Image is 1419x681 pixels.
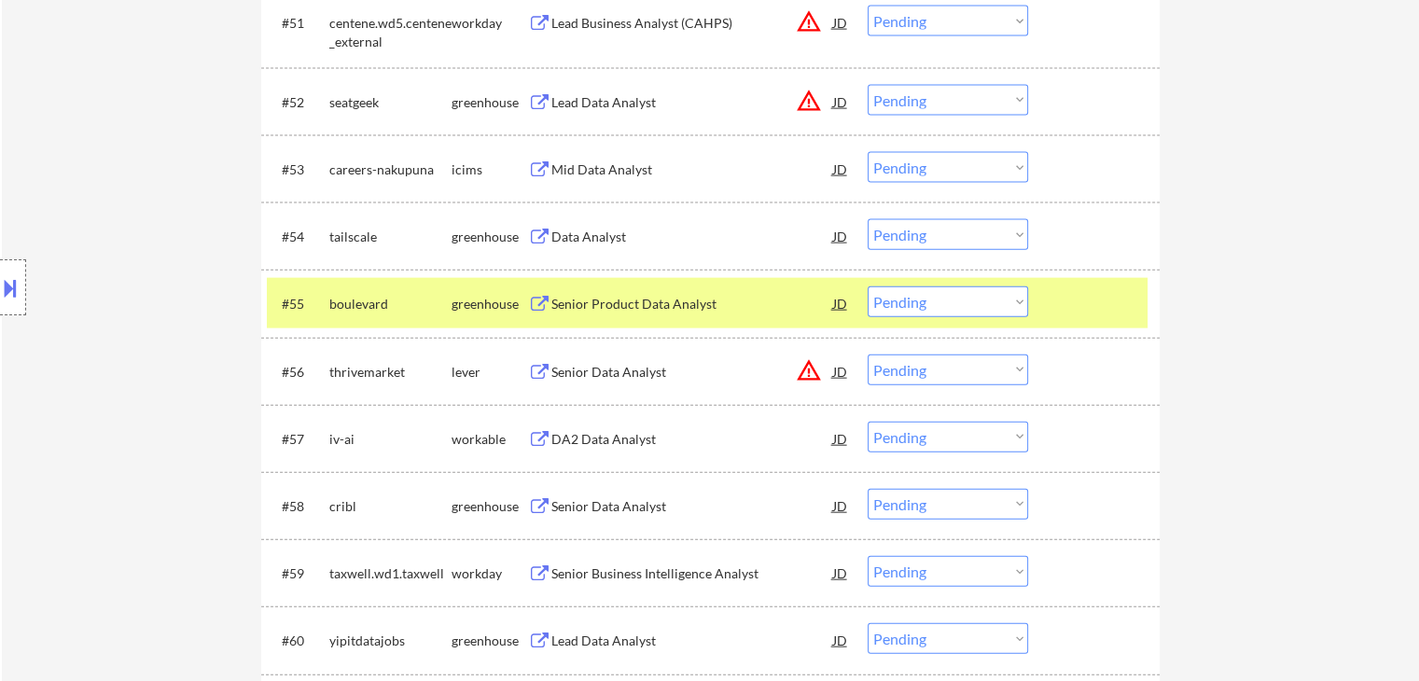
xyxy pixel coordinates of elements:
button: warning_amber [796,88,822,114]
div: #51 [282,14,314,33]
div: careers-nakupuna [329,160,452,179]
div: thrivemarket [329,363,452,382]
div: workday [452,14,528,33]
div: greenhouse [452,295,528,313]
div: JD [831,354,850,388]
div: iv-ai [329,430,452,449]
div: yipitdatajobs [329,632,452,650]
div: #60 [282,632,314,650]
div: greenhouse [452,497,528,516]
button: warning_amber [796,357,822,383]
div: JD [831,623,850,657]
div: boulevard [329,295,452,313]
div: icims [452,160,528,179]
div: Senior Product Data Analyst [551,295,833,313]
div: seatgeek [329,93,452,112]
div: Senior Data Analyst [551,363,833,382]
div: workable [452,430,528,449]
div: JD [831,219,850,253]
div: greenhouse [452,93,528,112]
div: greenhouse [452,632,528,650]
div: JD [831,489,850,522]
div: JD [831,556,850,590]
div: taxwell.wd1.taxwell [329,564,452,583]
div: Data Analyst [551,228,833,246]
div: #52 [282,93,314,112]
div: cribl [329,497,452,516]
div: Lead Data Analyst [551,93,833,112]
div: Lead Data Analyst [551,632,833,650]
div: lever [452,363,528,382]
button: warning_amber [796,8,822,35]
div: Mid Data Analyst [551,160,833,179]
div: Senior Data Analyst [551,497,833,516]
div: DA2 Data Analyst [551,430,833,449]
div: #59 [282,564,314,583]
div: greenhouse [452,228,528,246]
div: JD [831,6,850,39]
div: workday [452,564,528,583]
div: Lead Business Analyst (CAHPS) [551,14,833,33]
div: Senior Business Intelligence Analyst [551,564,833,583]
div: tailscale [329,228,452,246]
div: centene.wd5.centene_external [329,14,452,50]
div: #58 [282,497,314,516]
div: JD [831,152,850,186]
div: JD [831,286,850,320]
div: JD [831,85,850,118]
div: JD [831,422,850,455]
